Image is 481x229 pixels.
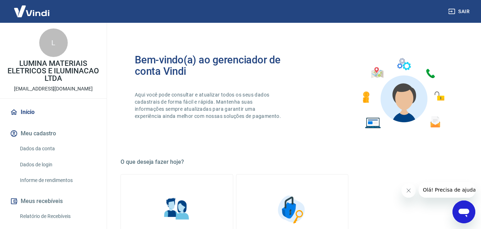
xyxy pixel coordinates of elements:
[9,104,98,120] a: Início
[9,0,55,22] img: Vindi
[17,173,98,188] a: Informe de rendimentos
[9,193,98,209] button: Meus recebíveis
[9,126,98,141] button: Meu cadastro
[121,158,464,166] h5: O que deseja fazer hoje?
[159,192,195,227] img: Informações pessoais
[17,141,98,156] a: Dados da conta
[419,182,475,198] iframe: Mensagem da empresa
[4,5,60,11] span: Olá! Precisa de ajuda?
[17,209,98,224] a: Relatório de Recebíveis
[135,54,292,77] h2: Bem-vindo(a) ao gerenciador de conta Vindi
[6,60,101,82] p: LUMINA MATERIAIS ELETRICOS E ILUMINACAO LTDA
[401,183,416,198] iframe: Fechar mensagem
[356,54,450,133] img: Imagem de um avatar masculino com diversos icones exemplificando as funcionalidades do gerenciado...
[17,157,98,172] a: Dados de login
[14,85,93,93] p: [EMAIL_ADDRESS][DOMAIN_NAME]
[135,91,282,120] p: Aqui você pode consultar e atualizar todos os seus dados cadastrais de forma fácil e rápida. Mant...
[447,5,472,18] button: Sair
[39,28,68,57] div: L
[452,201,475,223] iframe: Botão para abrir a janela de mensagens
[274,192,310,227] img: Segurança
